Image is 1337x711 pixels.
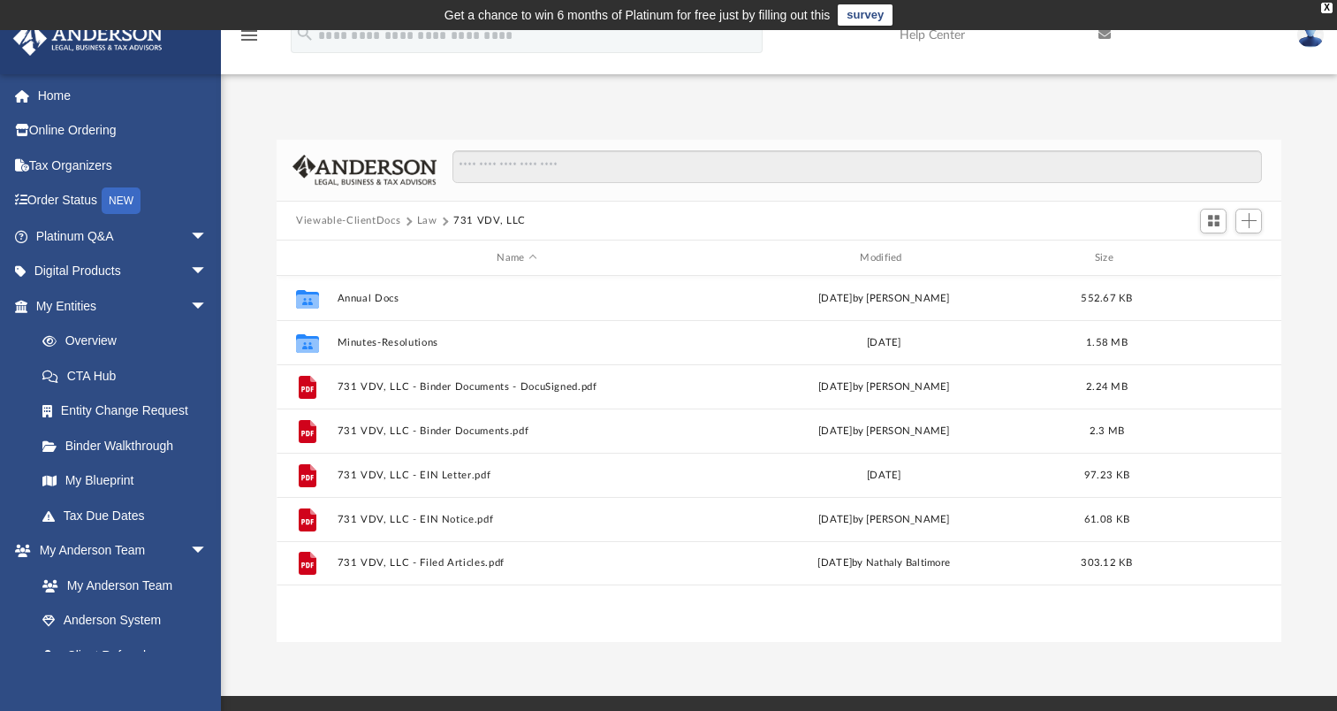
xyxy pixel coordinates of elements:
button: Viewable-ClientDocs [296,213,400,229]
a: My Entitiesarrow_drop_down [12,288,234,324]
span: arrow_drop_down [190,218,225,255]
button: 731 VDV, LLC - Filed Articles.pdf [338,557,697,569]
div: Name [337,250,696,266]
a: CTA Hub [25,358,234,394]
button: Add [1235,209,1262,233]
div: [DATE] by Nathaly Baltimore [704,555,1064,571]
button: Annual Docs [338,293,697,304]
button: Minutes-Resolutions [338,337,697,348]
a: Overview [25,324,234,359]
div: id [285,250,329,266]
i: search [295,24,315,43]
span: 2.3 MB [1090,426,1125,436]
a: menu [239,34,260,46]
div: id [1150,250,1273,266]
a: Home [12,78,234,113]
span: arrow_drop_down [190,254,225,290]
div: [DATE] [704,335,1064,351]
span: arrow_drop_down [190,533,225,570]
i: menu [239,25,260,46]
div: [DATE] by [PERSON_NAME] [704,379,1064,395]
span: 97.23 KB [1084,470,1129,480]
button: 731 VDV, LLC - Binder Documents - DocuSigned.pdf [338,381,697,393]
a: My Blueprint [25,463,225,499]
a: Online Ordering [12,113,234,149]
div: [DATE] [704,468,1064,484]
a: Anderson System [25,603,225,638]
div: NEW [102,187,141,214]
a: survey [838,4,893,26]
span: 552.67 KB [1081,294,1132,303]
div: [DATE] by [PERSON_NAME] [704,512,1064,528]
a: Platinum Q&Aarrow_drop_down [12,218,234,254]
button: Switch to Grid View [1200,209,1227,233]
span: 2.24 MB [1086,382,1128,392]
a: Client Referrals [25,638,225,673]
div: Modified [704,250,1064,266]
a: Tax Organizers [12,148,234,183]
img: User Pic [1297,22,1324,48]
a: Digital Productsarrow_drop_down [12,254,234,289]
div: Get a chance to win 6 months of Platinum for free just by filling out this [444,4,831,26]
a: Order StatusNEW [12,183,234,219]
span: 61.08 KB [1084,515,1129,524]
button: 731 VDV, LLC - EIN Notice.pdf [338,514,697,525]
button: 731 VDV, LLC - EIN Letter.pdf [338,470,697,481]
button: 731 VDV, LLC [453,213,526,229]
div: [DATE] by [PERSON_NAME] [704,291,1064,307]
a: Binder Walkthrough [25,428,234,463]
span: 303.12 KB [1081,558,1132,568]
input: Search files and folders [452,150,1262,184]
a: Entity Change Request [25,394,234,429]
span: arrow_drop_down [190,288,225,325]
div: [DATE] by [PERSON_NAME] [704,424,1064,440]
button: Law [417,213,437,229]
div: Size [1072,250,1143,266]
a: My Anderson Teamarrow_drop_down [12,533,225,569]
img: Anderson Advisors Platinum Portal [8,21,168,56]
div: close [1321,3,1333,13]
span: 1.58 MB [1086,338,1128,348]
div: grid [277,276,1281,642]
a: My Anderson Team [25,568,217,603]
button: 731 VDV, LLC - Binder Documents.pdf [338,425,697,437]
a: Tax Due Dates [25,498,234,533]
